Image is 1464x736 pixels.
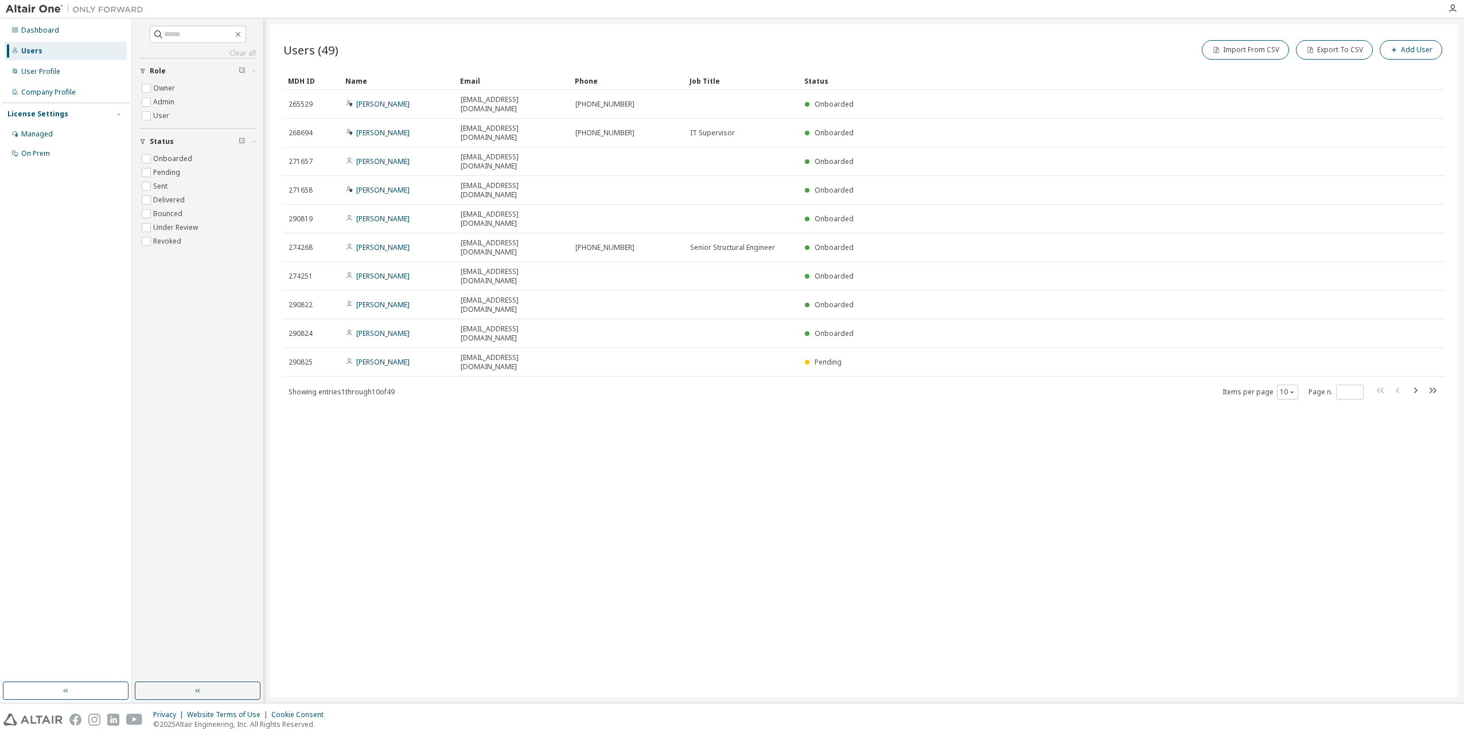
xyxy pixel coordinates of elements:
a: [PERSON_NAME] [356,242,410,252]
div: Cookie Consent [271,710,330,719]
a: [PERSON_NAME] [356,328,410,338]
label: Owner [153,81,177,95]
span: Onboarded [815,328,854,338]
img: youtube.svg [126,714,143,726]
span: Status [150,137,174,146]
span: 290822 [289,300,313,310]
span: [EMAIL_ADDRESS][DOMAIN_NAME] [461,296,565,314]
span: Onboarded [815,271,854,281]
span: 290819 [289,214,313,224]
span: Onboarded [815,242,854,252]
span: 268694 [289,128,313,138]
div: Name [345,72,451,90]
span: Senior Structural Engineer [690,243,775,252]
span: [PHONE_NUMBER] [575,243,634,252]
img: facebook.svg [69,714,81,726]
label: Delivered [153,193,187,207]
a: Clear all [139,49,256,58]
span: 290825 [289,358,313,367]
button: Role [139,58,256,84]
span: [PHONE_NUMBER] [575,128,634,138]
div: Status [804,72,1385,90]
a: [PERSON_NAME] [356,185,410,195]
span: [EMAIL_ADDRESS][DOMAIN_NAME] [461,238,565,257]
img: Altair One [6,3,149,15]
a: [PERSON_NAME] [356,357,410,367]
span: [EMAIL_ADDRESS][DOMAIN_NAME] [461,324,565,343]
span: Showing entries 1 through 10 of 49 [289,387,395,397]
div: Job Title [690,72,795,90]
span: [EMAIL_ADDRESS][DOMAIN_NAME] [461,124,565,142]
span: [PHONE_NUMBER] [575,100,634,109]
label: Pending [153,166,182,179]
img: linkedin.svg [107,714,119,726]
span: [EMAIL_ADDRESS][DOMAIN_NAME] [461,353,565,371]
span: Onboarded [815,99,854,109]
span: Items per page [1222,385,1298,400]
div: On Prem [21,149,50,158]
button: Add User [1380,40,1442,60]
span: Users (49) [283,42,338,58]
span: Pending [815,357,842,367]
button: 10 [1280,387,1295,397]
label: Bounced [153,207,185,221]
span: Onboarded [815,214,854,224]
a: [PERSON_NAME] [356,99,410,109]
span: 290824 [289,329,313,338]
a: [PERSON_NAME] [356,214,410,224]
span: 274251 [289,272,313,281]
label: Onboarded [153,152,194,166]
button: Export To CSV [1296,40,1373,60]
div: Website Terms of Use [187,710,271,719]
div: Managed [21,130,53,139]
span: Role [150,66,166,76]
div: Phone [575,72,680,90]
span: 265529 [289,100,313,109]
img: altair_logo.svg [3,714,63,726]
img: instagram.svg [88,714,100,726]
div: License Settings [7,109,68,119]
div: Dashboard [21,26,59,35]
a: [PERSON_NAME] [356,128,410,138]
a: [PERSON_NAME] [356,156,410,166]
span: Clear filter [239,137,246,146]
span: [EMAIL_ADDRESS][DOMAIN_NAME] [461,181,565,199]
span: Page n. [1309,385,1364,400]
label: Under Review [153,221,200,234]
a: [PERSON_NAME] [356,271,410,281]
label: Sent [153,179,170,193]
label: Revoked [153,234,184,248]
div: User Profile [21,67,60,76]
label: Admin [153,95,177,109]
div: Privacy [153,710,187,719]
span: 274268 [289,243,313,252]
span: [EMAIL_ADDRESS][DOMAIN_NAME] [461,210,565,228]
span: 271657 [289,157,313,166]
div: Company Profile [21,88,76,97]
a: [PERSON_NAME] [356,300,410,310]
p: © 2025 Altair Engineering, Inc. All Rights Reserved. [153,719,330,729]
span: IT Supervisor [690,128,735,138]
span: Onboarded [815,128,854,138]
span: [EMAIL_ADDRESS][DOMAIN_NAME] [461,267,565,285]
div: Users [21,46,42,56]
span: [EMAIL_ADDRESS][DOMAIN_NAME] [461,152,565,171]
button: Import From CSV [1202,40,1289,60]
span: 271658 [289,186,313,195]
button: Status [139,129,256,154]
div: MDH ID [288,72,336,90]
div: Email [460,72,566,90]
span: Clear filter [239,66,246,76]
span: Onboarded [815,185,854,195]
span: [EMAIL_ADDRESS][DOMAIN_NAME] [461,95,565,113]
label: User [153,109,172,123]
span: Onboarded [815,300,854,310]
span: Onboarded [815,156,854,166]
